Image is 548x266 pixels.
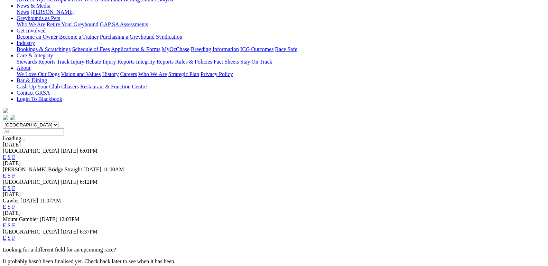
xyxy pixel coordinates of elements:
[20,198,38,203] span: [DATE]
[40,198,61,203] span: 11:07AM
[120,71,137,77] a: Careers
[3,235,6,241] a: E
[80,229,98,235] span: 6:37PM
[17,3,50,9] a: News & Media
[61,229,78,235] span: [DATE]
[3,258,176,264] partial: It probably hasn't been finalised yet. Check back later to see when it has been.
[3,198,19,203] span: Gawler
[17,21,45,27] a: Who We Are
[61,148,78,154] span: [DATE]
[136,59,174,65] a: Integrity Reports
[10,115,15,120] img: twitter.svg
[3,115,8,120] img: facebook.svg
[40,216,58,222] span: [DATE]
[59,34,99,40] a: Become a Trainer
[3,191,545,198] div: [DATE]
[12,173,15,179] a: F
[12,204,15,210] a: F
[3,135,25,141] span: Loading...
[57,59,101,65] a: Track Injury Rebate
[102,71,119,77] a: History
[191,46,239,52] a: Breeding Information
[240,59,272,65] a: Stay On Track
[8,204,11,210] a: S
[59,216,80,222] span: 12:03PM
[214,59,239,65] a: Fact Sheets
[17,96,62,102] a: Login To Blackbook
[17,34,58,40] a: Become an Owner
[17,59,55,65] a: Stewards Reports
[17,34,545,40] div: Get Involved
[103,167,124,172] span: 11:00AM
[12,185,15,191] a: F
[61,71,101,77] a: Vision and Values
[162,46,189,52] a: MyOzChase
[17,9,545,15] div: News & Media
[3,173,6,179] a: E
[12,154,15,160] a: F
[8,173,11,179] a: S
[8,235,11,241] a: S
[17,40,35,46] a: Industry
[3,185,6,191] a: E
[3,148,59,154] span: [GEOGRAPHIC_DATA]
[175,59,212,65] a: Rules & Policies
[12,222,15,228] a: F
[3,216,38,222] span: Mount Gambier
[17,46,545,53] div: Industry
[61,179,78,185] span: [DATE]
[100,34,155,40] a: Purchasing a Greyhound
[17,59,545,65] div: Care & Integrity
[3,247,545,253] p: Looking for a different field for an upcoming race?
[17,53,53,58] a: Care & Integrity
[102,59,134,65] a: Injury Reports
[201,71,233,77] a: Privacy Policy
[80,179,98,185] span: 6:12PM
[8,154,11,160] a: S
[3,160,545,167] div: [DATE]
[17,84,60,89] a: Cash Up Your Club
[168,71,199,77] a: Strategic Plan
[240,46,273,52] a: ICG Outcomes
[3,222,6,228] a: E
[3,210,545,216] div: [DATE]
[17,71,59,77] a: We Love Our Dogs
[12,235,15,241] a: F
[8,185,11,191] a: S
[17,71,545,77] div: About
[275,46,297,52] a: Race Safe
[111,46,160,52] a: Applications & Forms
[72,46,110,52] a: Schedule of Fees
[17,15,60,21] a: Greyhounds as Pets
[83,167,101,172] span: [DATE]
[3,108,8,113] img: logo-grsa-white.png
[156,34,182,40] a: Syndication
[3,204,6,210] a: E
[3,128,64,135] input: Select date
[17,77,47,83] a: Bar & Dining
[17,21,545,28] div: Greyhounds as Pets
[80,148,98,154] span: 6:01PM
[47,21,99,27] a: Retire Your Greyhound
[3,167,82,172] span: [PERSON_NAME] Bridge Straight
[3,154,6,160] a: E
[3,179,59,185] span: [GEOGRAPHIC_DATA]
[17,28,46,34] a: Get Involved
[17,9,29,15] a: News
[8,222,11,228] a: S
[17,65,30,71] a: About
[3,229,59,235] span: [GEOGRAPHIC_DATA]
[17,90,50,96] a: Contact GRSA
[17,46,71,52] a: Bookings & Scratchings
[61,84,147,89] a: Chasers Restaurant & Function Centre
[3,142,545,148] div: [DATE]
[138,71,167,77] a: Who We Are
[30,9,74,15] a: [PERSON_NAME]
[17,84,545,90] div: Bar & Dining
[100,21,148,27] a: GAP SA Assessments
